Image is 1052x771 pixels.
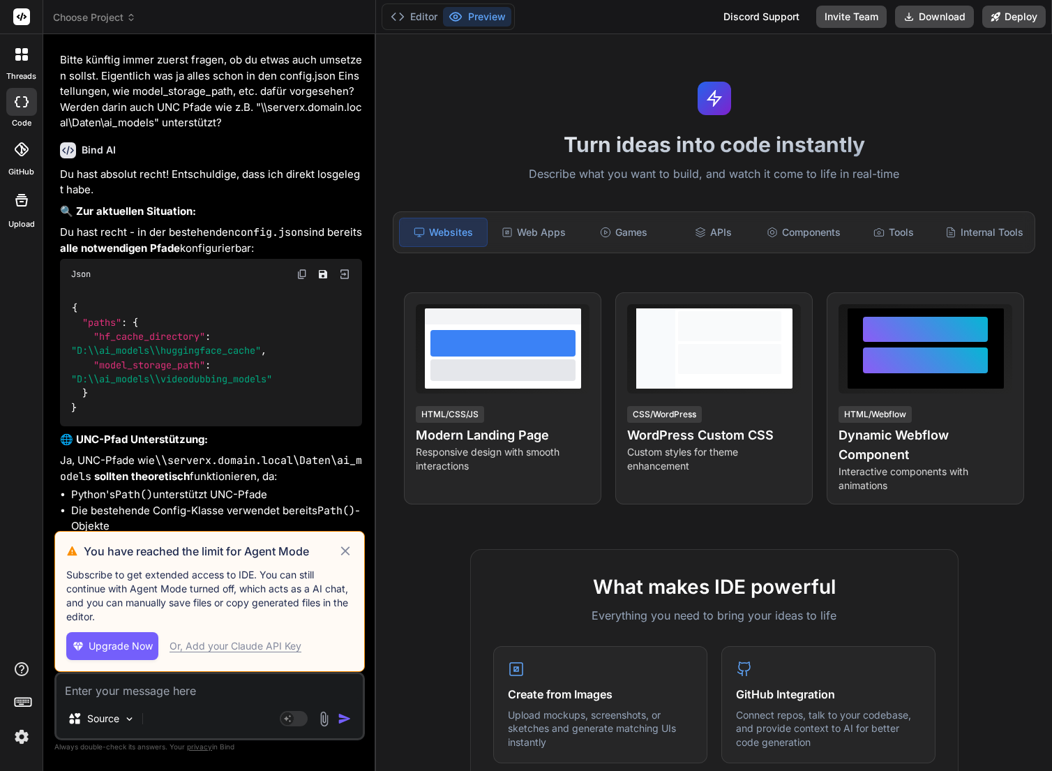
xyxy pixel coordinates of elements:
button: Download [895,6,974,28]
span: "hf_cache_directory" [93,330,205,343]
div: Websites [399,218,488,247]
span: : [205,359,211,371]
label: threads [6,70,36,82]
button: Preview [443,7,511,27]
p: Source [87,712,119,726]
span: { [133,316,138,329]
h6: Bind AI [82,143,116,157]
label: code [12,117,31,129]
p: Ja, UNC-Pfade wie funktionieren, da: [60,453,362,484]
button: Save file [313,264,333,284]
span: { [72,301,77,314]
div: CSS/WordPress [627,406,702,423]
div: Web Apps [490,218,578,247]
h4: GitHub Integration [736,686,921,703]
span: } [82,387,88,400]
p: Interactive components with animations [839,465,1012,493]
h3: You have reached the limit for Agent Mode [84,543,338,560]
span: : [205,330,211,343]
h1: Turn ideas into code instantly [384,132,1044,157]
p: Everything you need to bring your ideas to life [493,607,935,624]
h4: Dynamic Webflow Component [839,426,1012,465]
code: Path() [115,488,153,502]
img: Open in Browser [338,268,351,280]
span: : [121,316,127,329]
label: Upload [8,218,35,230]
img: copy [296,269,308,280]
img: attachment [316,711,332,727]
div: HTML/Webflow [839,406,912,423]
strong: sollten theoretisch [94,470,190,483]
span: , [261,345,266,357]
p: Responsive design with smooth interactions [416,445,589,473]
strong: alle notwendigen Pfade [60,241,180,255]
p: Always double-check its answers. Your in Bind [54,740,365,754]
button: Invite Team [816,6,887,28]
li: Die bestehende Config-Klasse verwendet bereits -Objekte [71,503,362,534]
label: GitHub [8,166,34,178]
img: Pick Models [123,713,135,725]
div: HTML/CSS/JS [416,406,484,423]
h4: Create from Images [508,686,693,703]
span: Json [71,269,91,280]
div: Or, Add your Claude API Key [170,639,301,653]
div: Components [760,218,847,247]
span: Choose Project [53,10,136,24]
p: Subscribe to get extended access to IDE. You can still continue with Agent Mode turned off, which... [66,568,353,624]
img: icon [338,712,352,726]
p: Du hast absolut recht! Entschuldige, dass ich direkt losgelegt habe. [60,167,362,198]
p: Describe what you want to build, and watch it come to life in real-time [384,165,1044,184]
p: Connect repos, talk to your codebase, and provide context to AI for better code generation [736,708,921,749]
span: "model_storage_path" [93,359,205,371]
code: \\serverx.domain.local\Daten\ai_models [60,454,362,484]
code: config.json [234,225,303,239]
span: privacy [187,742,212,751]
code: Path() [317,504,355,518]
span: Upgrade Now [89,639,153,653]
div: Games [580,218,668,247]
span: } [71,401,77,414]
strong: 🔍 Zur aktuellen Situation: [60,204,196,218]
p: Upload mockups, screenshots, or sketches and generate matching UIs instantly [508,708,693,749]
p: Bitte künftig immer zuerst fragen, ob du etwas auch umsetzen sollst. Eigentlich was ja alles scho... [60,52,362,131]
span: "D:\\ai_models\\huggingface_cache" [71,345,261,357]
button: Deploy [982,6,1046,28]
div: Discord Support [715,6,808,28]
img: settings [10,725,33,749]
button: Editor [385,7,443,27]
strong: 🌐 UNC-Pfad Unterstützung: [60,433,208,446]
span: "paths" [82,316,121,329]
span: "D:\\ai_models\\videodubbing_models" [71,373,272,385]
p: Du hast recht - in der bestehenden sind bereits konfigurierbar: [60,225,362,256]
p: Custom styles for theme enhancement [627,445,801,473]
li: Python's unterstützt UNC-Pfade [71,487,362,503]
h2: What makes IDE powerful [493,572,935,601]
h4: Modern Landing Page [416,426,589,445]
div: Internal Tools [940,218,1029,247]
div: APIs [670,218,758,247]
button: Upgrade Now [66,632,158,660]
h4: WordPress Custom CSS [627,426,801,445]
div: Tools [850,218,937,247]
